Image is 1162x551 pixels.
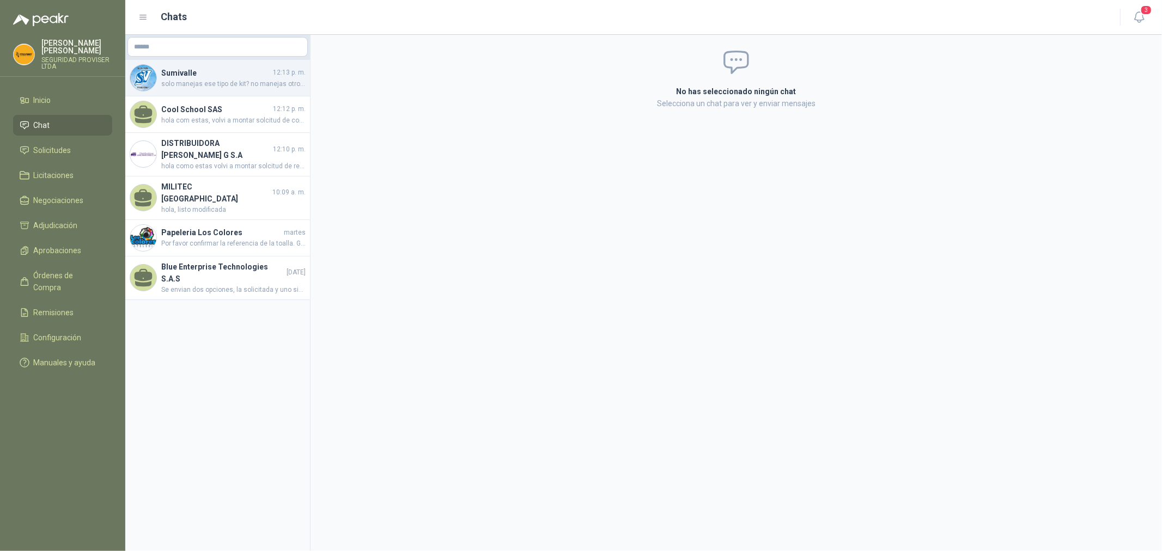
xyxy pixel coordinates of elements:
[34,244,82,256] span: Aprobaciones
[41,39,112,54] p: [PERSON_NAME] [PERSON_NAME]
[34,144,71,156] span: Solicitudes
[161,226,282,238] h4: Papeleria Los Colores
[13,90,112,111] a: Inicio
[34,357,96,369] span: Manuales y ayuda
[125,176,310,220] a: MILITEC [GEOGRAPHIC_DATA]10:09 a. m.hola, listo modificada
[272,187,306,198] span: 10:09 a. m.
[14,44,34,65] img: Company Logo
[34,219,78,231] span: Adjudicación
[125,60,310,96] a: Company LogoSumivalle12:13 p. m.solo manejas ese tipo de kit? no manejas otro? de mejor calidad
[161,205,306,215] span: hola, listo modificada
[13,302,112,323] a: Remisiones
[161,161,306,172] span: hola como estas volvi a montar solcitud de recotizacion por la monyas de nuevo para el papel de m...
[125,256,310,300] a: Blue Enterprise Technologies S.A.S[DATE]Se envian dos opciones, la solicitada y uno similar de me...
[34,307,74,319] span: Remisiones
[34,194,84,206] span: Negociaciones
[13,115,112,136] a: Chat
[273,68,306,78] span: 12:13 p. m.
[161,103,271,115] h4: Cool School SAS
[161,261,284,285] h4: Blue Enterprise Technologies S.A.S
[287,267,306,278] span: [DATE]
[13,240,112,261] a: Aprobaciones
[1140,5,1152,15] span: 3
[546,97,927,109] p: Selecciona un chat para ver y enviar mensajes
[13,13,69,26] img: Logo peakr
[125,133,310,176] a: Company LogoDISTRIBUIDORA [PERSON_NAME] G S.A12:10 p. m.hola como estas volvi a montar solcitud d...
[130,65,156,91] img: Company Logo
[13,165,112,186] a: Licitaciones
[34,94,51,106] span: Inicio
[13,215,112,236] a: Adjudicación
[130,141,156,167] img: Company Logo
[546,85,927,97] h2: No has seleccionado ningún chat
[161,67,271,79] h4: Sumivalle
[34,119,50,131] span: Chat
[161,238,306,249] span: Por favor confirmar la referencia de la toalla. Gracias
[161,9,187,25] h1: Chats
[284,228,306,238] span: martes
[161,285,306,295] span: Se envian dos opciones, la solicitada y uno similar de mejores caracteristicas marca Motorola. Am...
[273,104,306,114] span: 12:12 p. m.
[34,332,82,344] span: Configuración
[125,96,310,133] a: Cool School SAS12:12 p. m.hola com estas, volvi a montar solcitud de cotizacion de los botones pa...
[13,190,112,211] a: Negociaciones
[41,57,112,70] p: SEGURIDAD PROVISER LTDA
[13,327,112,348] a: Configuración
[34,270,102,293] span: Órdenes de Compra
[161,79,306,89] span: solo manejas ese tipo de kit? no manejas otro? de mejor calidad
[273,144,306,155] span: 12:10 p. m.
[13,352,112,373] a: Manuales y ayuda
[161,115,306,126] span: hola com estas, volvi a montar solcitud de cotizacion de los botones para vcelular por favor tu a...
[13,265,112,298] a: Órdenes de Compra
[125,220,310,256] a: Company LogoPapeleria Los ColoresmartesPor favor confirmar la referencia de la toalla. Gracias
[161,181,270,205] h4: MILITEC [GEOGRAPHIC_DATA]
[13,140,112,161] a: Solicitudes
[161,137,271,161] h4: DISTRIBUIDORA [PERSON_NAME] G S.A
[34,169,74,181] span: Licitaciones
[1129,8,1149,27] button: 3
[130,225,156,251] img: Company Logo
